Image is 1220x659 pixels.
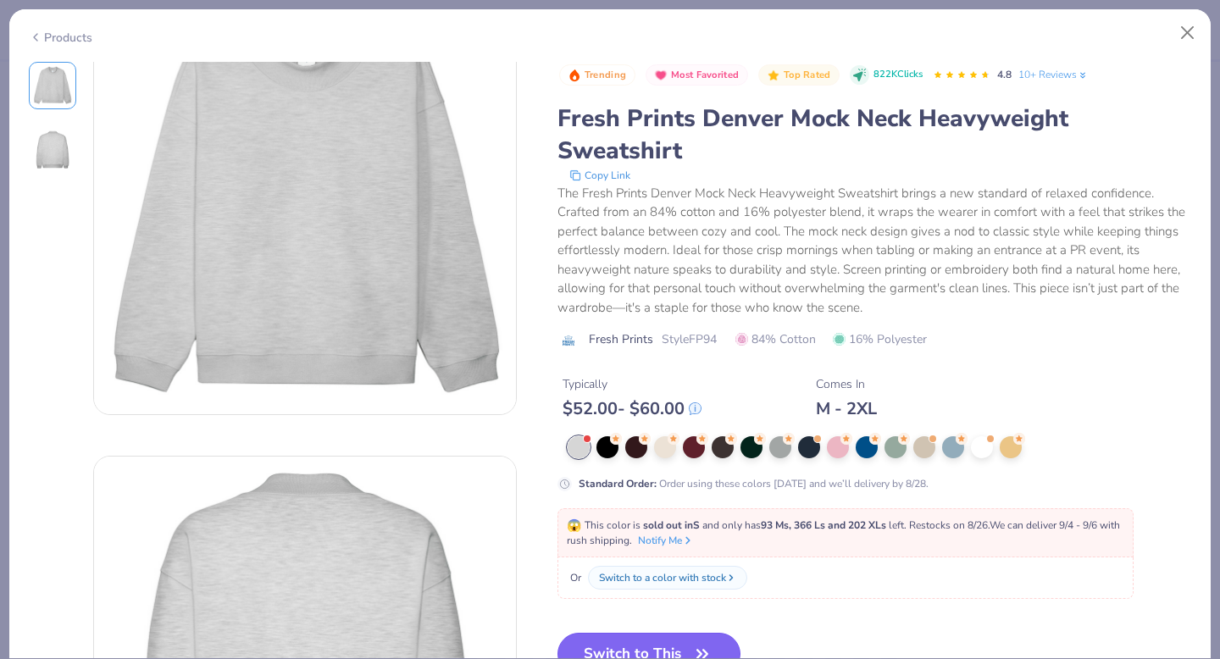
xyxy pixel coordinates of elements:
[816,398,877,419] div: M - 2XL
[873,68,923,82] span: 822K Clicks
[32,130,73,170] img: Back
[1172,17,1204,49] button: Close
[568,69,581,82] img: Trending sort
[761,518,886,532] strong: 93 Ms, 366 Ls and 202 XLs
[32,65,73,106] img: Front
[559,64,635,86] button: Badge Button
[784,70,831,80] span: Top Rated
[933,62,990,89] div: 4.8 Stars
[579,476,929,491] div: Order using these colors [DATE] and we’ll delivery by 8/28.
[589,330,653,348] span: Fresh Prints
[997,68,1012,81] span: 4.8
[557,102,1192,167] div: Fresh Prints Denver Mock Neck Heavyweight Sweatshirt
[564,167,635,184] button: copy to clipboard
[567,570,581,585] span: Or
[654,69,668,82] img: Most Favorited sort
[662,330,717,348] span: Style FP94
[735,330,816,348] span: 84% Cotton
[671,70,739,80] span: Most Favorited
[567,518,581,534] span: 😱
[643,518,700,532] strong: sold out in S
[767,69,780,82] img: Top Rated sort
[638,533,694,548] button: Notify Me
[567,518,1120,547] span: This color is and only has left . Restocks on 8/26. We can deliver 9/4 - 9/6 with rush shipping.
[557,184,1192,318] div: The Fresh Prints Denver Mock Neck Heavyweight Sweatshirt brings a new standard of relaxed confide...
[557,334,580,347] img: brand logo
[758,64,840,86] button: Badge Button
[563,375,701,393] div: Typically
[29,29,92,47] div: Products
[588,566,747,590] button: Switch to a color with stock
[579,477,657,490] strong: Standard Order :
[816,375,877,393] div: Comes In
[585,70,626,80] span: Trending
[833,330,927,348] span: 16% Polyester
[599,570,726,585] div: Switch to a color with stock
[563,398,701,419] div: $ 52.00 - $ 60.00
[646,64,748,86] button: Badge Button
[1018,67,1089,82] a: 10+ Reviews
